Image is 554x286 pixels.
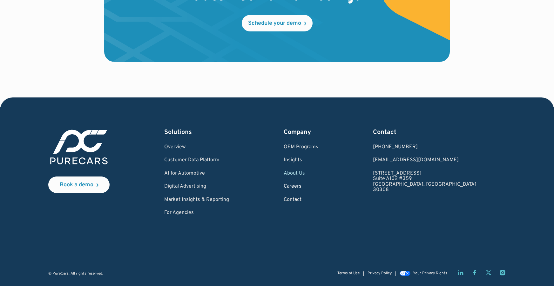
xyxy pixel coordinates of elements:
a: Overview [164,144,229,150]
div: Your Privacy Rights [413,271,447,276]
a: Market Insights & Reporting [164,197,229,203]
a: Schedule your demo [242,15,313,31]
div: Book a demo [60,182,93,188]
a: Terms of Use [337,271,360,276]
a: Contact [284,197,318,203]
div: Schedule your demo [248,21,301,26]
a: OEM Programs [284,144,318,150]
a: Twitter X page [485,269,492,276]
a: [STREET_ADDRESS]Suite A102 #359[GEOGRAPHIC_DATA], [GEOGRAPHIC_DATA]30308 [373,171,476,193]
a: AI for Automotive [164,171,229,176]
a: LinkedIn page [457,269,464,276]
a: About Us [284,171,318,176]
a: Digital Advertising [164,184,229,190]
a: Instagram page [499,269,506,276]
div: Contact [373,128,476,137]
a: Email us [373,157,476,163]
a: Privacy Policy [368,271,392,276]
a: For Agencies [164,210,229,216]
a: Customer Data Platform [164,157,229,163]
a: Careers [284,184,318,190]
a: Facebook page [471,269,478,276]
div: © PureCars. All rights reserved. [48,272,103,276]
div: [PHONE_NUMBER] [373,144,476,150]
img: purecars logo [48,128,110,166]
a: Your Privacy Rights [400,271,447,276]
div: Solutions [164,128,229,137]
a: Insights [284,157,318,163]
div: Company [284,128,318,137]
a: Book a demo [48,176,110,193]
